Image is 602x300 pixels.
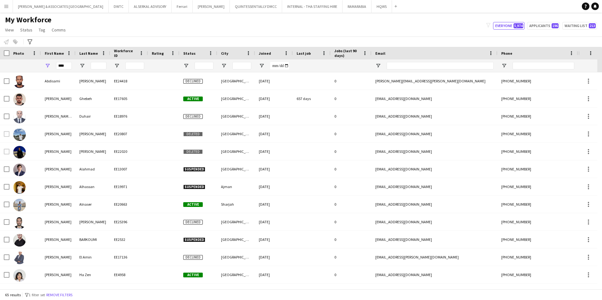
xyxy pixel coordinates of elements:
[183,63,189,69] button: Open Filter Menu
[497,196,578,213] div: [PHONE_NUMBER]
[221,51,228,56] span: City
[41,125,76,142] div: [PERSON_NAME]
[76,108,110,125] div: Duhair
[217,231,255,248] div: [GEOGRAPHIC_DATA]
[183,273,203,277] span: Active
[36,26,48,34] a: Tag
[372,178,497,195] div: [EMAIL_ADDRESS][DOMAIN_NAME]
[39,27,45,33] span: Tag
[497,160,578,178] div: [PHONE_NUMBER]
[259,63,264,69] button: Open Filter Menu
[4,149,9,154] input: Row Selection is disabled for this row (unchecked)
[13,146,26,158] img: Sami Abdelaal
[49,26,68,34] a: Comms
[109,0,129,13] button: DWTC
[497,125,578,142] div: [PHONE_NUMBER]
[110,108,148,125] div: EE18976
[270,62,289,69] input: Joined Filter Input
[13,252,26,264] img: Sami El Amin
[259,51,271,56] span: Joined
[372,108,497,125] div: [EMAIL_ADDRESS][DOMAIN_NAME]
[13,216,26,229] img: Sami Awad
[282,0,343,13] button: INTERNAL - THA STAFFING HIRE
[13,128,26,141] img: Sami Abdelaal
[13,75,26,88] img: Abdisami Yusuf
[41,231,76,248] div: [PERSON_NAME]
[76,90,110,107] div: Ghebeh
[217,160,255,178] div: [GEOGRAPHIC_DATA]
[331,248,372,266] div: 0
[13,199,26,211] img: Sami Alnaser
[76,248,110,266] div: El Amin
[514,23,523,28] span: 5,974
[76,196,110,213] div: Alnaser
[217,266,255,283] div: [GEOGRAPHIC_DATA]
[589,23,596,28] span: 213
[26,38,34,46] app-action-btn: Advanced filters
[20,27,32,33] span: Status
[45,63,50,69] button: Open Filter Menu
[13,0,109,13] button: [PERSON_NAME] & ASSOCIATES [GEOGRAPHIC_DATA]
[79,51,98,56] span: Last Name
[5,27,14,33] span: View
[76,72,110,90] div: [PERSON_NAME]
[183,237,205,242] span: Suspended
[255,231,293,248] div: [DATE]
[331,231,372,248] div: 0
[110,248,148,266] div: EE17136
[372,213,497,231] div: [EMAIL_ADDRESS][DOMAIN_NAME]
[255,160,293,178] div: [DATE]
[217,143,255,160] div: [GEOGRAPHIC_DATA]
[513,62,574,69] input: Phone Filter Input
[76,160,110,178] div: Alahmad
[497,143,578,160] div: [PHONE_NUMBER]
[41,143,76,160] div: [PERSON_NAME]
[110,90,148,107] div: EE17605
[497,108,578,125] div: [PHONE_NUMBER]
[497,213,578,231] div: [PHONE_NUMBER]
[41,108,76,125] div: [PERSON_NAME] [PERSON_NAME]
[13,93,26,106] img: Mohammed Sami Ghebeh
[255,108,293,125] div: [DATE]
[41,72,76,90] div: Abdisami
[255,178,293,195] div: [DATE]
[331,72,372,90] div: 0
[255,125,293,142] div: [DATE]
[217,196,255,213] div: Sharjah
[110,266,148,283] div: EE4958
[372,266,497,283] div: [EMAIL_ADDRESS][DOMAIN_NAME]
[552,23,559,28] span: 196
[41,213,76,231] div: [PERSON_NAME]
[372,160,497,178] div: [EMAIL_ADDRESS][DOMAIN_NAME]
[497,72,578,90] div: [PHONE_NUMBER]
[217,125,255,142] div: [GEOGRAPHIC_DATA]
[13,51,24,56] span: Photo
[372,248,497,266] div: [EMAIL_ADDRESS][PERSON_NAME][DOMAIN_NAME]
[114,63,120,69] button: Open Filter Menu
[217,108,255,125] div: [GEOGRAPHIC_DATA]
[129,0,172,13] button: ALSERKAL ADVISORY
[76,231,110,248] div: BARKOUMI
[41,248,76,266] div: [PERSON_NAME]
[52,27,66,33] span: Comms
[183,220,203,225] span: Declined
[331,90,372,107] div: 0
[255,213,293,231] div: [DATE]
[41,196,76,213] div: [PERSON_NAME]
[334,48,360,58] span: Jobs (last 90 days)
[497,248,578,266] div: [PHONE_NUMBER]
[501,51,512,56] span: Phone
[255,248,293,266] div: [DATE]
[255,72,293,90] div: [DATE]
[372,72,497,90] div: [PERSON_NAME][EMAIL_ADDRESS][PERSON_NAME][DOMAIN_NAME]
[110,213,148,231] div: EE25396
[4,131,9,137] input: Row Selection is disabled for this row (unchecked)
[183,79,203,84] span: Declined
[562,22,597,30] button: Waiting list213
[217,178,255,195] div: Ajman
[41,178,76,195] div: [PERSON_NAME]
[110,72,148,90] div: EE24418
[372,90,497,107] div: [EMAIL_ADDRESS][DOMAIN_NAME]
[255,196,293,213] div: [DATE]
[114,48,137,58] span: Workforce ID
